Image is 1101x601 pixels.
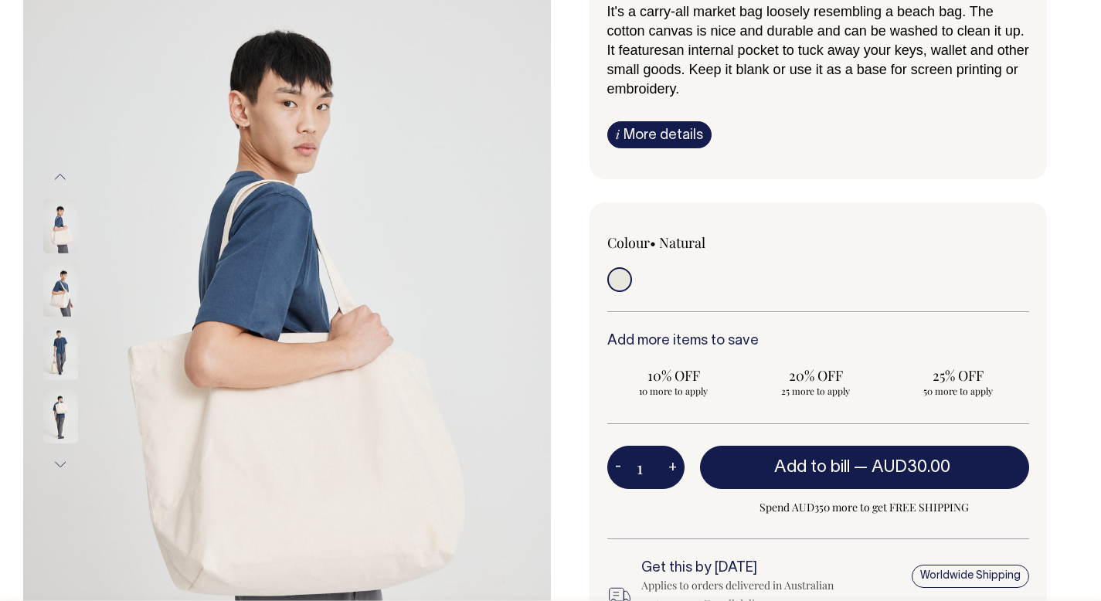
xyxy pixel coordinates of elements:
[899,385,1017,397] span: 50 more to apply
[650,233,656,252] span: •
[700,498,1030,517] span: Spend AUD350 more to get FREE SHIPPING
[607,4,1025,58] span: It's a carry-all market bag loosely resembling a beach bag. The cotton canvas is nice and durable...
[611,42,669,58] span: t features
[661,452,685,483] button: +
[659,233,705,252] label: Natural
[616,126,620,142] span: i
[607,334,1030,349] h6: Add more items to save
[854,460,954,475] span: —
[43,389,78,443] img: natural
[749,362,882,402] input: 20% OFF 25 more to apply
[607,42,1029,97] span: an internal pocket to tuck away your keys, wallet and other small goods. Keep it blank or use it ...
[607,233,776,252] div: Colour
[700,446,1030,489] button: Add to bill —AUD30.00
[615,385,732,397] span: 10 more to apply
[899,366,1017,385] span: 25% OFF
[615,366,732,385] span: 10% OFF
[607,362,740,402] input: 10% OFF 10 more to apply
[43,199,78,253] img: natural
[757,385,875,397] span: 25 more to apply
[774,460,850,475] span: Add to bill
[49,447,72,482] button: Next
[49,160,72,195] button: Previous
[43,262,78,316] img: natural
[607,452,629,483] button: -
[43,325,78,379] img: natural
[607,121,712,148] a: iMore details
[892,362,1025,402] input: 25% OFF 50 more to apply
[872,460,950,475] span: AUD30.00
[641,561,838,576] h6: Get this by [DATE]
[757,366,875,385] span: 20% OFF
